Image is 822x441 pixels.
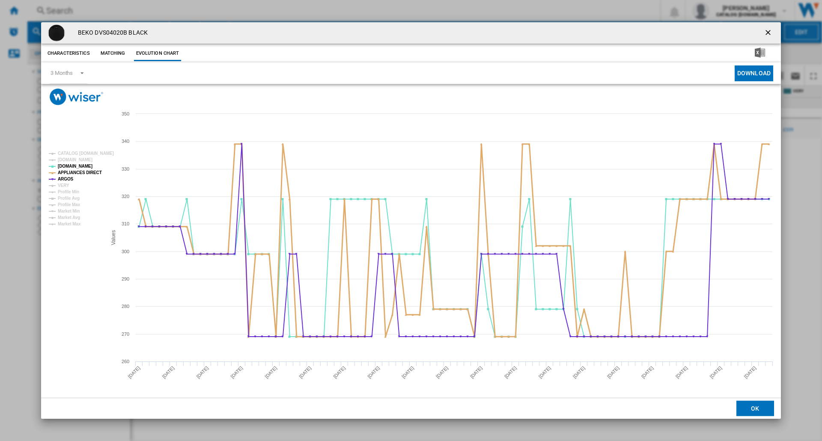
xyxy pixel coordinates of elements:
[122,166,129,172] tspan: 330
[58,189,79,194] tspan: Profile Min
[572,365,586,379] tspan: [DATE]
[195,365,209,379] tspan: [DATE]
[675,365,689,379] tspan: [DATE]
[58,170,102,175] tspan: APPLIANCES DIRECT
[58,183,69,188] tspan: VERY
[58,177,74,181] tspan: ARGOS
[735,65,773,81] button: Download
[741,46,779,61] button: Download in Excel
[41,22,781,419] md-dialog: Product popup
[298,365,312,379] tspan: [DATE]
[122,111,129,116] tspan: 350
[58,196,80,201] tspan: Profile Avg
[760,24,777,41] button: getI18NText('BUTTONS.CLOSE_DIALOG')
[74,29,148,37] h4: BEKO DVS04020B BLACK
[58,157,92,162] tspan: [DOMAIN_NAME]
[58,202,80,207] tspan: Profile Max
[161,365,175,379] tspan: [DATE]
[45,46,92,61] button: Characteristics
[51,70,73,76] div: 3 Months
[122,331,129,337] tspan: 270
[469,365,483,379] tspan: [DATE]
[58,164,92,169] tspan: [DOMAIN_NAME]
[736,401,774,416] button: OK
[435,365,449,379] tspan: [DATE]
[110,230,116,245] tspan: Values
[122,249,129,254] tspan: 300
[48,24,65,41] img: 1139767_R_Z001A
[127,365,141,379] tspan: [DATE]
[709,365,723,379] tspan: [DATE]
[58,209,80,213] tspan: Market Min
[229,365,244,379] tspan: [DATE]
[401,365,415,379] tspan: [DATE]
[122,304,129,309] tspan: 280
[122,139,129,144] tspan: 340
[122,221,129,226] tspan: 310
[58,222,81,226] tspan: Market Max
[503,365,518,379] tspan: [DATE]
[134,46,182,61] button: Evolution chart
[94,46,132,61] button: Matching
[640,365,655,379] tspan: [DATE]
[606,365,620,379] tspan: [DATE]
[764,28,774,38] ng-md-icon: getI18NText('BUTTONS.CLOSE_DIALOG')
[122,194,129,199] tspan: 320
[743,365,757,379] tspan: [DATE]
[50,89,103,105] img: logo_wiser_300x94.png
[58,215,80,220] tspan: Market Avg
[58,151,114,156] tspan: CATALOG [DOMAIN_NAME]
[538,365,552,379] tspan: [DATE]
[122,276,129,281] tspan: 290
[264,365,278,379] tspan: [DATE]
[755,47,765,58] img: excel-24x24.png
[366,365,381,379] tspan: [DATE]
[122,359,129,364] tspan: 260
[332,365,346,379] tspan: [DATE]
